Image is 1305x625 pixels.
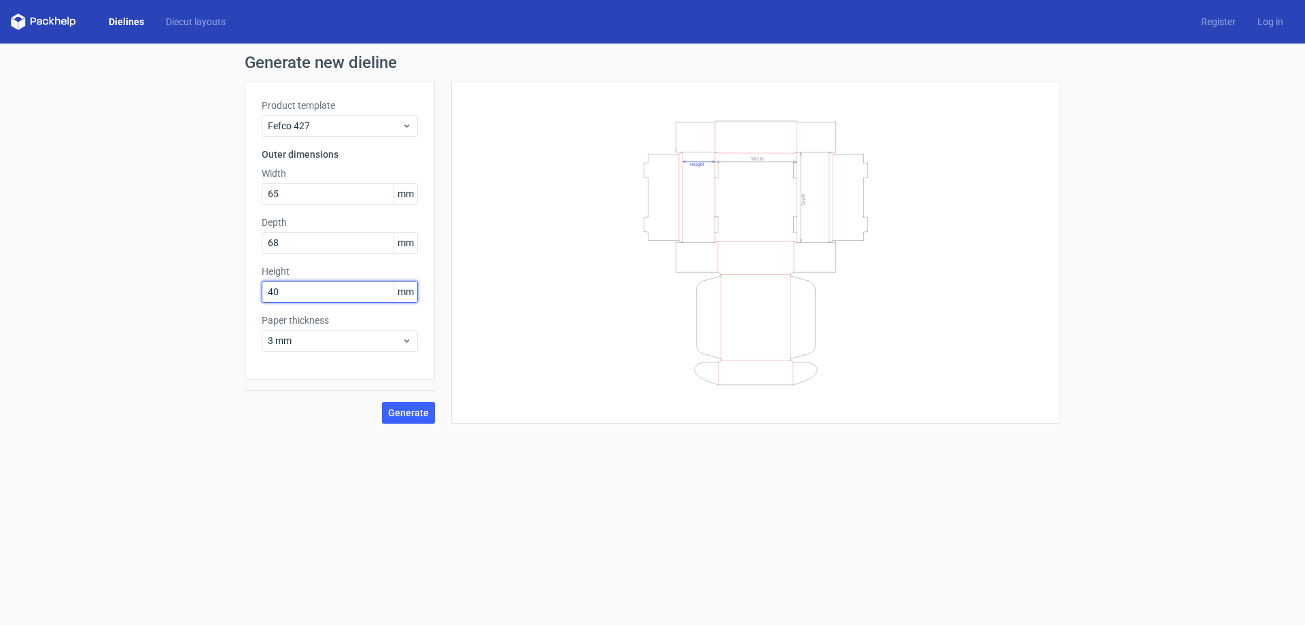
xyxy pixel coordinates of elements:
[245,54,1060,71] h1: Generate new dieline
[155,15,237,29] a: Diecut layouts
[388,408,429,418] span: Generate
[1247,15,1294,29] a: Log in
[1190,15,1247,29] a: Register
[262,216,418,229] label: Depth
[262,167,418,180] label: Width
[98,15,155,29] a: Dielines
[394,184,417,204] span: mm
[690,161,704,167] text: Height
[751,155,764,161] text: Width
[268,334,402,348] span: 3 mm
[394,282,417,302] span: mm
[394,233,417,253] span: mm
[262,99,418,112] label: Product template
[262,265,418,278] label: Height
[262,148,418,161] h3: Outer dimensions
[801,192,806,205] text: Depth
[262,314,418,327] label: Paper thickness
[382,402,435,424] button: Generate
[268,119,402,133] span: Fefco 427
